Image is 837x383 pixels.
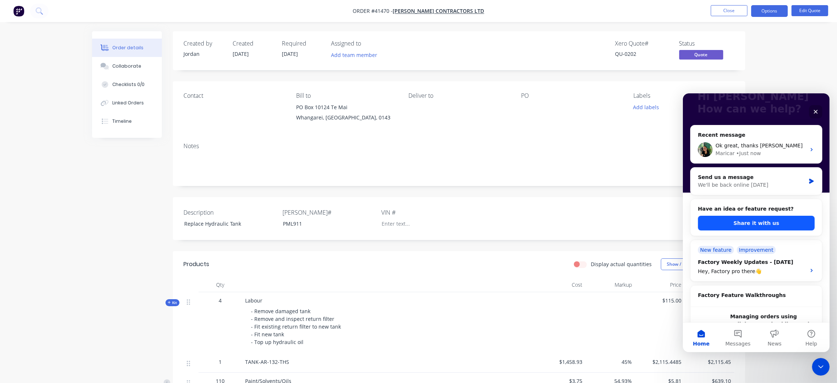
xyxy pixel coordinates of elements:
div: Contact [184,92,284,99]
div: Recent message [15,38,132,46]
div: PML911 [277,218,369,229]
iframe: Intercom live chat [683,93,830,352]
img: Profile image for Maricar [15,49,30,64]
div: PO Box 10124 Te Mai [296,102,397,112]
div: Status [679,40,734,47]
span: Ok great, thanks [PERSON_NAME] [33,49,120,55]
div: Linked Orders [112,100,144,106]
span: Labour [245,297,263,304]
span: 45% [589,358,632,366]
div: Collaborate [112,63,141,69]
label: Display actual quantities [591,260,652,268]
div: PO Box 10124 Te MaiWhangarei, [GEOGRAPHIC_DATA], 0143 [296,102,397,126]
button: Order details [92,39,162,57]
button: Quote [679,50,723,61]
div: Replace Hydraulic Tank [178,218,270,229]
div: New feature [15,153,51,161]
div: Order details [112,44,143,51]
label: Description [184,208,276,217]
div: Xero Quote # [615,40,670,47]
iframe: Intercom live chat [812,358,830,376]
div: Profile image for MaricarOk great, thanks [PERSON_NAME]Maricar•Just now [8,43,139,70]
div: Bill to [296,92,397,99]
button: Edit Quote [791,5,828,16]
label: VIN # [381,208,473,217]
div: Jordan [184,50,224,58]
div: We'll be back online [DATE] [15,88,123,96]
span: $2,115.4485 [638,358,682,366]
img: Factory [13,6,24,17]
button: Share it with us [15,122,132,137]
div: Close [126,12,139,25]
div: Kit [165,299,179,306]
span: Quote [679,50,723,59]
span: Kit [168,300,177,305]
div: Send us a messageWe'll be back online [DATE] [7,74,139,102]
span: [DATE] [282,50,298,57]
button: Add team member [331,50,381,60]
button: Linked Orders [92,94,162,112]
div: Qty [199,278,243,292]
button: Show / Hide columns [661,258,718,270]
button: Messages [37,229,73,259]
h2: Factory Feature Walkthroughs [15,198,132,206]
div: Labels [633,92,734,99]
button: Add labels [629,102,663,112]
div: PO [521,92,622,99]
div: Created [233,40,273,47]
div: Price [635,278,685,292]
div: QU-0202 [615,50,670,58]
button: Collaborate [92,57,162,75]
span: [DATE] [233,50,249,57]
span: 4 [219,297,222,304]
span: News [85,248,99,253]
button: Close [711,5,747,16]
div: Products [184,260,210,269]
span: 1 [219,358,222,366]
a: [PERSON_NAME] Contractors Ltd [393,8,484,15]
div: Factory Weekly Updates - [DATE] [15,165,119,173]
div: Cost [536,278,586,292]
button: Options [751,5,788,17]
span: Order #41470 - [353,8,393,15]
div: Created by [184,40,224,47]
span: $1,458.93 [539,358,583,366]
div: Markup [586,278,635,292]
div: Recent messageProfile image for MaricarOk great, thanks [PERSON_NAME]Maricar•Just now [7,32,139,70]
button: Checklists 0/0 [92,75,162,94]
div: Assigned to [331,40,405,47]
span: Help [123,248,134,253]
div: Required [282,40,323,47]
button: Help [110,229,147,259]
span: TANK-AR-132-THS [245,358,290,365]
span: - Remove damaged tank - Remove and inspect return filter - Fit existing return filter to new tank... [251,308,341,346]
div: Maricar [33,56,52,64]
div: New featureImprovementFactory Weekly Updates - [DATE]Hey, Factory pro there👋 [7,146,139,188]
div: Timeline [112,118,132,125]
button: Timeline [92,112,162,130]
div: Deliver to [408,92,509,99]
button: Add team member [327,50,381,60]
label: [PERSON_NAME]# [283,208,374,217]
p: How can we help? [15,10,132,22]
div: • Just now [53,56,78,64]
div: Managing orders using Collaborate, Checklists and more [8,214,139,272]
span: Messages [43,248,68,253]
h2: Have an idea or feature request? [15,112,132,119]
div: Hey, Factory pro there👋 [15,174,119,182]
div: Send us a message [15,80,123,88]
button: News [73,229,110,259]
div: Whangarei, [GEOGRAPHIC_DATA], 0143 [296,112,397,123]
span: $115.00 [638,297,682,304]
div: Managing orders using Collaborate, Checklists and more [47,219,132,243]
div: Improvement [54,153,93,161]
div: Notes [184,143,734,150]
span: $2,115.45 [688,358,731,366]
div: Checklists 0/0 [112,81,145,88]
span: Home [10,248,26,253]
